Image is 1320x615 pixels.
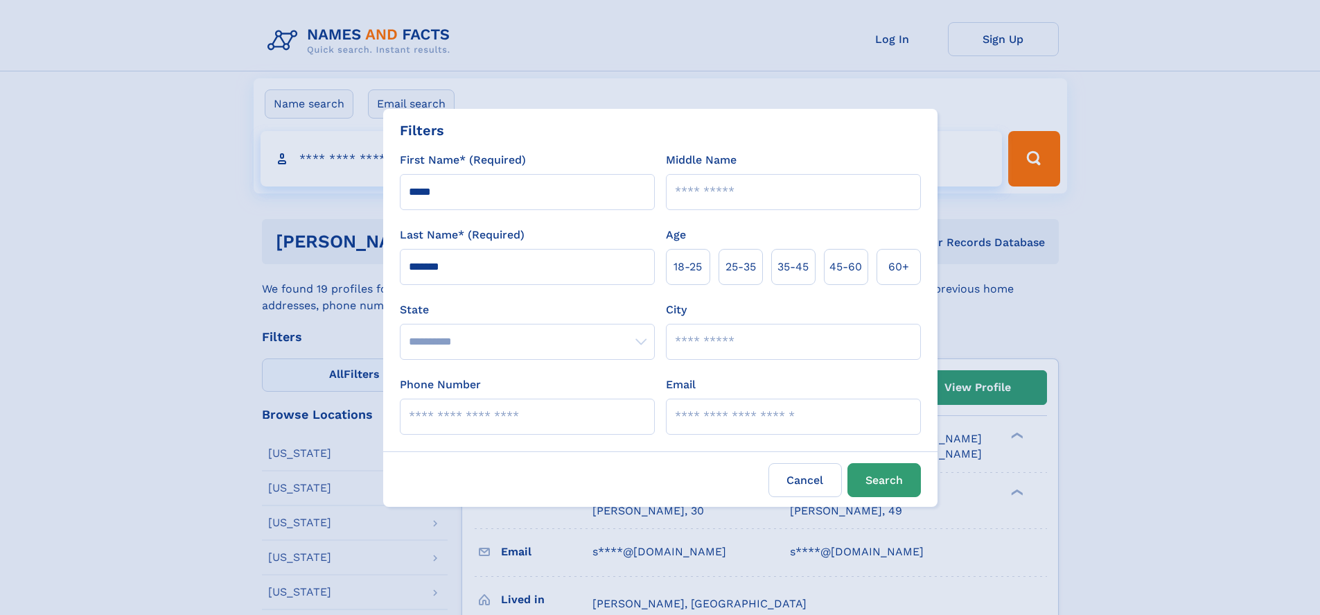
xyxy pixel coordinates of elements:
[847,463,921,497] button: Search
[400,376,481,393] label: Phone Number
[666,227,686,243] label: Age
[777,259,809,275] span: 35‑45
[725,259,756,275] span: 25‑35
[888,259,909,275] span: 60+
[768,463,842,497] label: Cancel
[674,259,702,275] span: 18‑25
[400,302,655,318] label: State
[400,152,526,168] label: First Name* (Required)
[666,152,737,168] label: Middle Name
[400,120,444,141] div: Filters
[829,259,862,275] span: 45‑60
[666,302,687,318] label: City
[400,227,525,243] label: Last Name* (Required)
[666,376,696,393] label: Email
